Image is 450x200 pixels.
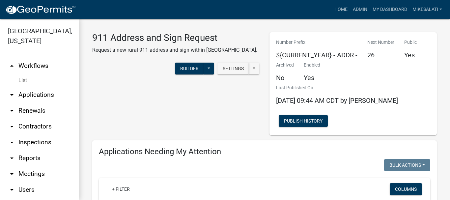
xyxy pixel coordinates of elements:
wm-modal-confirm: Workflow Publish History [279,119,328,124]
i: arrow_drop_down [8,186,16,194]
a: + Filter [107,183,135,195]
h5: No [276,74,294,82]
i: arrow_drop_down [8,91,16,99]
h5: ${CURRENT_YEAR} - ADDR - [276,51,357,59]
h5: 26 [367,51,394,59]
i: arrow_drop_down [8,138,16,146]
p: Public [404,39,417,46]
h5: Yes [404,51,417,59]
p: Next Number [367,39,394,46]
p: Request a new rural 911 address and sign within [GEOGRAPHIC_DATA]. [92,46,257,54]
a: Admin [350,3,370,16]
p: Archived [276,62,294,69]
button: Bulk Actions [384,159,430,171]
a: MikeSalati [410,3,445,16]
button: Columns [390,183,422,195]
i: arrow_drop_down [8,123,16,130]
p: Last Published On [276,84,398,91]
button: Builder [175,63,204,74]
p: Enabled [304,62,320,69]
button: Settings [217,63,249,74]
h4: Applications Needing My Attention [99,147,430,157]
h3: 911 Address and Sign Request [92,32,257,43]
p: Number Prefix [276,39,357,46]
h5: Yes [304,74,320,82]
a: My Dashboard [370,3,410,16]
i: arrow_drop_down [8,170,16,178]
i: arrow_drop_down [8,154,16,162]
i: arrow_drop_up [8,62,16,70]
button: Publish History [279,115,328,127]
span: [DATE] 09:44 AM CDT by [PERSON_NAME] [276,97,398,104]
a: Home [332,3,350,16]
i: arrow_drop_down [8,107,16,115]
